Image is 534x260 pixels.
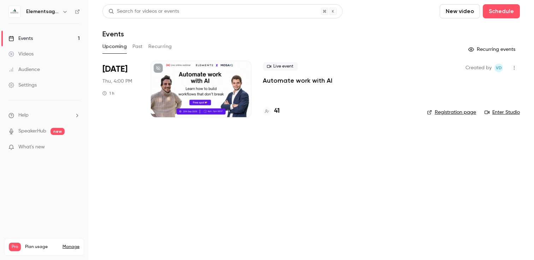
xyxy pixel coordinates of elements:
[26,8,59,15] h6: Elementsagents
[9,243,21,251] span: Pro
[465,64,492,72] span: Created by
[440,4,480,18] button: New video
[494,64,503,72] span: Vladimir de Ziegler
[427,109,476,116] a: Registration page
[8,112,80,119] li: help-dropdown-opener
[263,62,298,71] span: Live event
[108,8,179,15] div: Search for videos or events
[102,61,140,117] div: Sep 25 Thu, 4:00 PM (Europe/Lisbon)
[274,106,280,116] h4: 41
[8,82,37,89] div: Settings
[263,106,280,116] a: 41
[465,44,520,55] button: Recurring events
[483,4,520,18] button: Schedule
[8,35,33,42] div: Events
[51,128,65,135] span: new
[8,51,34,58] div: Videos
[18,143,45,151] span: What's new
[102,30,124,38] h1: Events
[148,41,172,52] button: Recurring
[485,109,520,116] a: Enter Studio
[9,6,20,17] img: Elementsagents
[263,76,332,85] a: Automate work with AI
[25,244,58,250] span: Plan usage
[102,64,127,75] span: [DATE]
[496,64,502,72] span: Vd
[63,244,79,250] a: Manage
[71,144,80,150] iframe: Noticeable Trigger
[18,112,29,119] span: Help
[102,78,132,85] span: Thu, 4:00 PM
[132,41,143,52] button: Past
[102,41,127,52] button: Upcoming
[18,128,46,135] a: SpeakerHub
[102,90,114,96] div: 1 h
[8,66,40,73] div: Audience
